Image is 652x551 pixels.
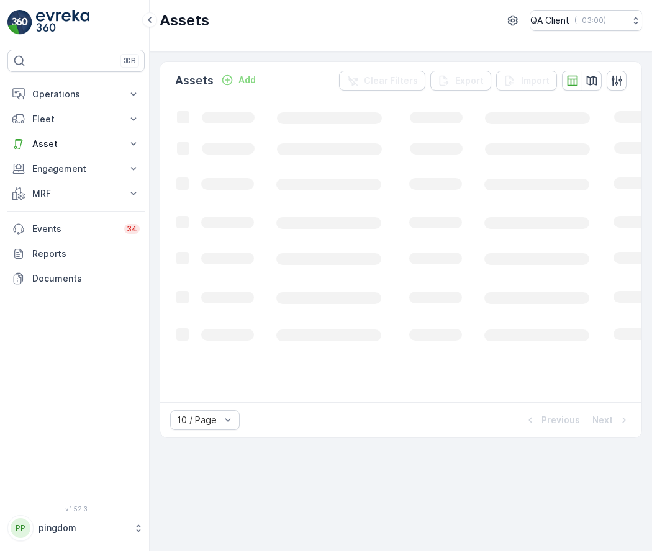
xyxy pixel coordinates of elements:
[36,10,89,35] img: logo_light-DOdMpM7g.png
[38,522,127,534] p: pingdom
[364,74,418,87] p: Clear Filters
[530,10,642,31] button: QA Client(+03:00)
[32,113,120,125] p: Fleet
[11,518,30,538] div: PP
[32,187,120,200] p: MRF
[238,74,256,86] p: Add
[7,132,145,156] button: Asset
[32,138,120,150] p: Asset
[574,16,606,25] p: ( +03:00 )
[7,217,145,241] a: Events34
[7,10,32,35] img: logo
[496,71,557,91] button: Import
[7,266,145,291] a: Documents
[455,74,484,87] p: Export
[32,248,140,260] p: Reports
[7,156,145,181] button: Engagement
[32,163,120,175] p: Engagement
[521,74,550,87] p: Import
[592,414,613,426] p: Next
[7,505,145,513] span: v 1.52.3
[530,14,569,27] p: QA Client
[7,515,145,541] button: PPpingdom
[591,413,632,428] button: Next
[216,73,261,87] button: Add
[430,71,491,91] button: Export
[32,88,120,101] p: Operations
[32,223,117,235] p: Events
[160,11,209,30] p: Assets
[523,413,581,428] button: Previous
[32,272,140,285] p: Documents
[124,56,136,66] p: ⌘B
[127,224,137,234] p: 34
[339,71,425,91] button: Clear Filters
[175,72,214,89] p: Assets
[7,82,145,107] button: Operations
[7,107,145,132] button: Fleet
[7,181,145,206] button: MRF
[541,414,580,426] p: Previous
[7,241,145,266] a: Reports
